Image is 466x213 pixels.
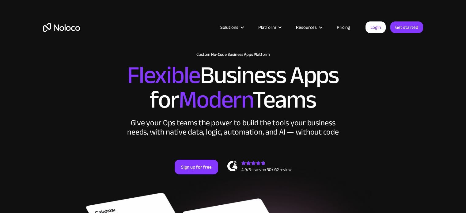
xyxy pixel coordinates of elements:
[288,23,329,31] div: Resources
[329,23,358,31] a: Pricing
[126,118,340,137] div: Give your Ops teams the power to build the tools your business needs, with native data, logic, au...
[213,23,251,31] div: Solutions
[366,21,386,33] a: Login
[220,23,238,31] div: Solutions
[390,21,423,33] a: Get started
[179,77,252,123] span: Modern
[127,52,200,98] span: Flexible
[251,23,288,31] div: Platform
[296,23,317,31] div: Resources
[43,63,423,112] h2: Business Apps for Teams
[43,23,80,32] a: home
[175,160,218,174] a: Sign up for free
[258,23,276,31] div: Platform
